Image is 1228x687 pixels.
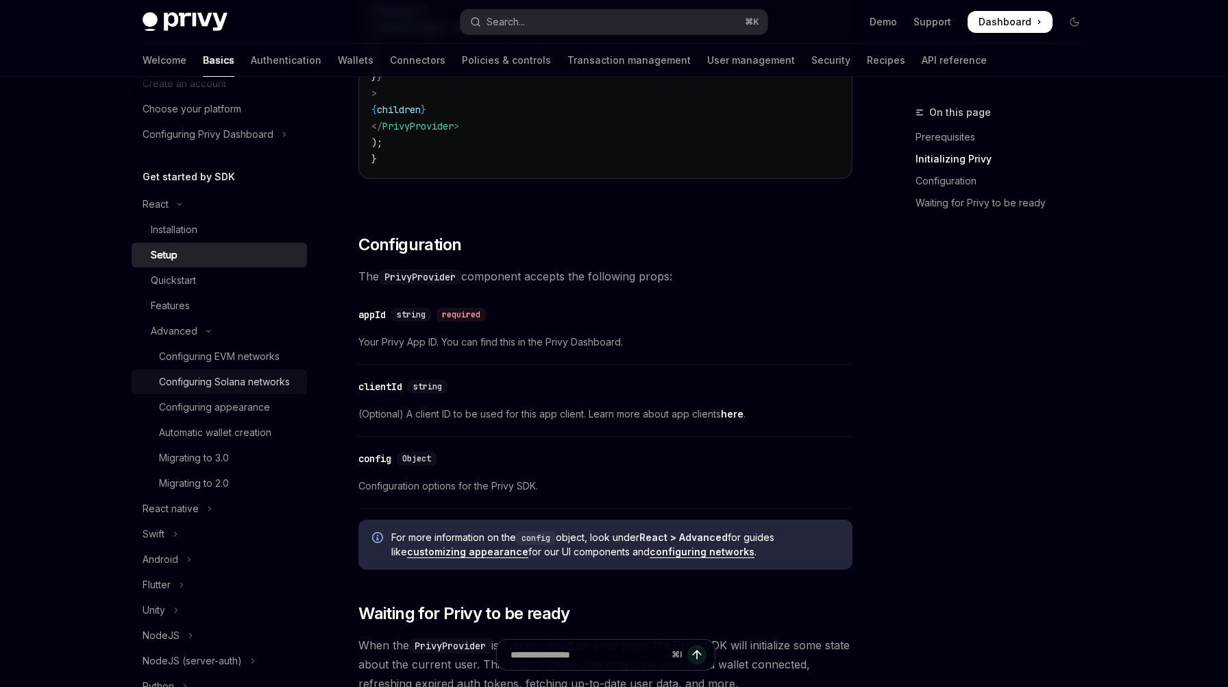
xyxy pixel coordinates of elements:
button: Toggle NodeJS section [132,623,307,648]
a: here [721,408,744,420]
button: Toggle React section [132,192,307,217]
span: > [371,87,377,99]
h5: Get started by SDK [143,169,235,185]
span: ); [371,136,382,149]
span: Your Privy App ID. You can find this in the Privy Dashboard. [358,334,852,350]
span: { [371,104,377,116]
button: Toggle React native section [132,496,307,521]
a: Automatic wallet creation [132,420,307,445]
span: PrivyProvider [382,120,454,132]
div: required [437,308,486,322]
div: Features [151,298,190,314]
a: Features [132,293,307,318]
span: string [413,381,442,392]
a: configuring networks [650,546,754,558]
a: Security [811,44,850,77]
button: Toggle dark mode [1064,11,1085,33]
strong: React > Advanced [639,531,728,543]
a: Connectors [390,44,445,77]
div: NodeJS (server-auth) [143,653,242,669]
button: Toggle Android section [132,547,307,572]
a: Configuring EVM networks [132,344,307,369]
span: Waiting for Privy to be ready [358,603,570,625]
a: Setup [132,243,307,267]
span: On this page [929,104,991,121]
a: Policies & controls [462,44,551,77]
a: customizing appearance [407,546,528,558]
div: Configuring Solana networks [159,374,290,390]
button: Send message [687,645,707,664]
div: Search... [487,14,525,30]
a: Prerequisites [916,126,1096,148]
span: } [371,71,377,83]
span: The component accepts the following props: [358,267,852,286]
a: Configuring appearance [132,395,307,420]
span: } [371,153,377,165]
a: Recipes [867,44,905,77]
span: } [421,104,426,116]
code: config [516,531,556,545]
span: Configuration options for the Privy SDK. [358,478,852,494]
span: (Optional) A client ID to be used for this app client. Learn more about app clients . [358,406,852,422]
div: Configuring appearance [159,399,270,415]
div: Advanced [151,323,197,339]
span: Configuration [358,234,461,256]
code: PrivyProvider [379,269,461,285]
div: Unity [143,602,165,618]
span: </ [371,120,382,132]
div: NodeJS [143,627,180,644]
a: Initializing Privy [916,148,1096,170]
a: Authentication [251,44,321,77]
span: Object [402,453,431,464]
a: Dashboard [968,11,1053,33]
div: React native [143,501,199,517]
span: For more information on the object, look under for guides like for our UI components and . [391,531,839,559]
div: Migrating to 2.0 [159,475,229,492]
a: Configuration [916,170,1096,192]
a: Migrating to 3.0 [132,446,307,470]
div: config [358,452,391,466]
div: Installation [151,221,197,238]
a: API reference [922,44,987,77]
a: Waiting for Privy to be ready [916,192,1096,214]
button: Toggle Swift section [132,522,307,546]
button: Toggle Flutter section [132,572,307,597]
button: Toggle Configuring Privy Dashboard section [132,122,307,147]
div: clientId [358,380,402,394]
svg: Info [372,532,386,546]
div: Flutter [143,577,171,593]
a: Installation [132,217,307,242]
div: Configuring EVM networks [159,348,280,365]
button: Open search [460,10,767,34]
span: ⌘ K [745,16,759,27]
span: string [397,309,426,320]
input: Ask a question... [511,640,666,670]
div: Quickstart [151,272,196,289]
span: } [377,71,382,83]
a: Migrating to 2.0 [132,471,307,496]
a: Choose your platform [132,97,307,121]
div: Automatic wallet creation [159,424,271,441]
div: Setup [151,247,177,263]
button: Toggle NodeJS (server-auth) section [132,649,307,673]
img: dark logo [143,12,228,32]
button: Toggle Advanced section [132,319,307,343]
a: User management [707,44,795,77]
button: Toggle Unity section [132,598,307,623]
a: Demo [870,15,897,29]
span: children [377,104,421,116]
a: Basics [203,44,234,77]
a: Wallets [338,44,373,77]
span: > [454,120,459,132]
div: Configuring Privy Dashboard [143,126,273,143]
div: Android [143,551,178,568]
a: Transaction management [567,44,691,77]
a: Welcome [143,44,186,77]
a: Support [913,15,951,29]
div: Swift [143,526,164,542]
div: Migrating to 3.0 [159,450,229,466]
a: Quickstart [132,268,307,293]
div: appId [358,308,386,322]
span: Dashboard [979,15,1031,29]
div: React [143,196,169,213]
